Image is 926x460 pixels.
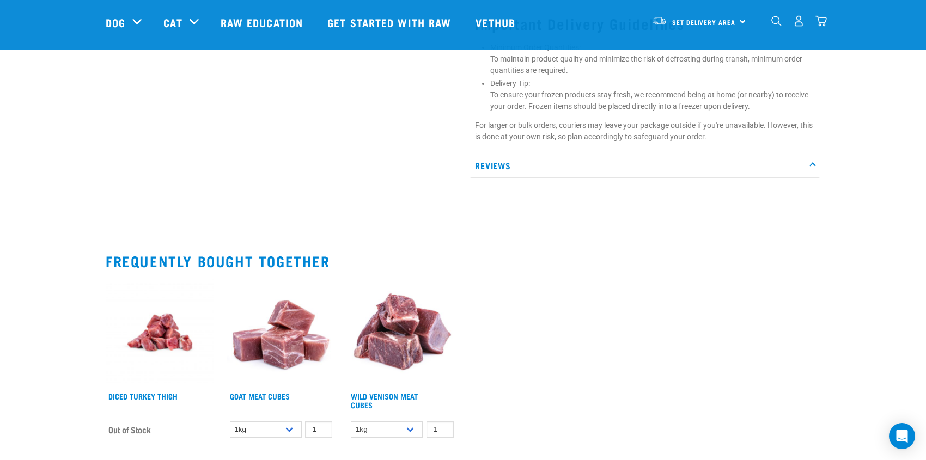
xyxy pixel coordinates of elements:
span: Set Delivery Area [672,20,735,24]
a: Cat [163,14,182,30]
img: 1184 Wild Goat Meat Cubes Boneless 01 [227,278,336,387]
p: Delivery Tip: To ensure your frozen products stay fresh, we recommend being at home (or nearby) t... [490,78,815,112]
input: 1 [305,421,332,438]
a: Wild Venison Meat Cubes [351,394,418,407]
div: Open Intercom Messenger [889,423,915,449]
h2: Frequently bought together [106,253,820,269]
a: Get started with Raw [316,1,465,44]
img: home-icon@2x.png [815,15,827,27]
img: van-moving.png [652,16,667,26]
img: user.png [793,15,805,27]
input: 1 [427,421,454,438]
img: 1181 Wild Venison Meat Cubes Boneless 01 [348,278,456,387]
a: Goat Meat Cubes [230,394,290,398]
p: Minimum Order Quantities: To maintain product quality and minimize the risk of defrosting during ... [490,42,815,76]
img: Diced Turkey Thigh 1637 [106,278,214,387]
a: Dog [106,14,125,30]
img: home-icon-1@2x.png [771,16,782,26]
a: Vethub [465,1,529,44]
p: Reviews [470,154,820,178]
span: Out of Stock [108,421,151,438]
p: For larger or bulk orders, couriers may leave your package outside if you're unavailable. However... [475,120,815,143]
a: Raw Education [210,1,316,44]
a: Diced Turkey Thigh [108,394,178,398]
